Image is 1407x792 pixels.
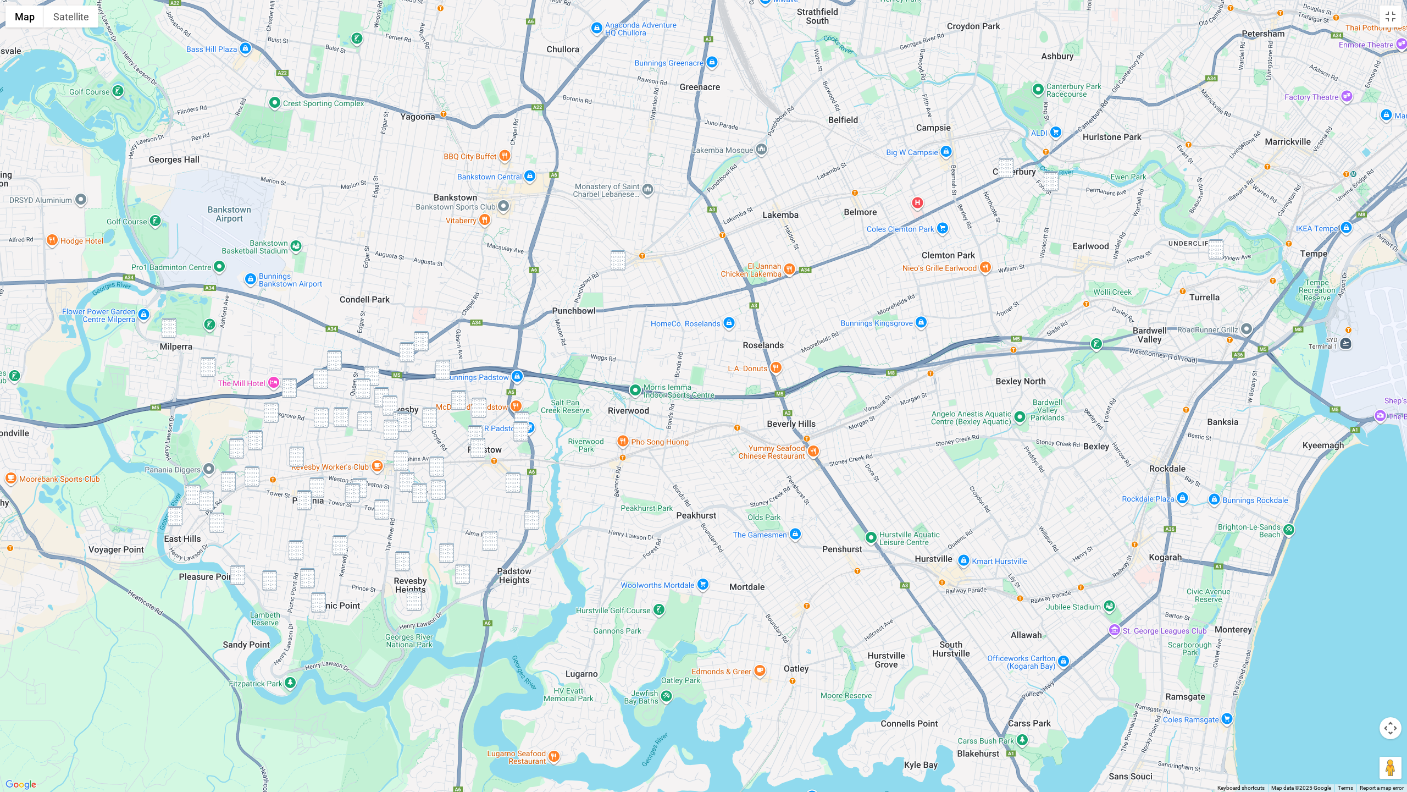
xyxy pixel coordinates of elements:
div: 62 Sherwood Street, REVESBY NSW 2212 [364,366,379,386]
div: 98 Carrington Street, REVESBY NSW 2212 [327,350,342,371]
div: 115 Arab Road, PADSTOW NSW 2211 [468,425,483,446]
div: 118 Tower Street, PANANIA NSW 2213 [309,477,324,498]
div: 9 Wilberforce Road, REVESBY NSW 2212 [397,412,412,432]
div: 26 Eastern Avenue, REVESBY NSW 2212 [352,478,367,498]
div: 27 Wall Avenue, PANANIA NSW 2213 [282,378,297,398]
div: 51 Chamberlain Road, PADSTOW NSW 2211 [483,531,497,551]
div: 13 Beaconsfield Street, REVESBY NSW 2212 [374,387,389,408]
div: 617A Henry Lawson Drive, EAST HILLS NSW 2213 [168,506,182,526]
div: 46a Kiora Street, PANANIA NSW 2213 [289,447,304,467]
div: 27A Morotai Road, REVESBY HEIGHTS NSW 2212 [395,551,410,571]
div: 102 Picnic Point Road, PANANIA NSW 2213 [289,540,303,560]
div: 43 Mc Girr Street, PADSTOW NSW 2211 [429,457,444,477]
div: 100 Ramsay Road, PICNIC POINT NSW 2213 [300,568,315,588]
div: 4 Park Road, EAST HILLS NSW 2213 [221,471,236,492]
div: 5 Delia Avenue, REVESBY NSW 2212 [384,420,398,440]
div: 37 Tracey Street, REVESBY NSW 2212 [313,369,328,389]
div: 29A Homelea Avenue, PANANIA NSW 2213 [229,438,244,459]
div: 1 Kelvin Parade, PICNIC POINT NSW 2213 [262,570,277,591]
div: 28 Eucalyptus Court, PICNIC POINT NSW 2213 [311,592,326,613]
div: 2 Isabella Street, REVESBY NSW 2212 [394,450,408,471]
div: 5 Knight Avenue, PANANIA NSW 2213 [248,430,263,450]
div: 4 Heindrich Avenue, PADSTOW NSW 2211 [470,438,485,458]
div: 1 The River Road, REVESBY NSW 2212 [400,342,414,362]
div: 2 Vega Street, REVESBY NSW 2212 [400,472,414,492]
div: 73 Burbank Avenue, PICNIC POINT NSW 2213 [230,565,245,585]
div: 12 Clair Crescent, PADSTOW HEIGHTS NSW 2211 [455,564,470,584]
div: 1 Adelaide Road, PADSTOW NSW 2211 [506,472,520,493]
div: 15 Archibald Street, PADSTOW NSW 2211 [451,390,466,410]
div: 20 Picnic Point Road, PANANIA NSW 2213 [297,490,312,510]
div: 42 Doyle Road, REVESBY NSW 2212 [422,408,437,428]
div: 10 Cheatle Street, EAST HILLS NSW 2213 [186,485,201,505]
div: 3 Paul Street, PANANIA NSW 2213 [333,535,347,555]
div: 23 Harcourt Avenue, EAST HILLS NSW 2213 [209,513,224,533]
div: 85 Bransgrove Road, REVESBY NSW 2212 [334,407,348,427]
div: 232 Tower Street, PANANIA NSW 2213 [245,466,259,487]
div: 9 Rowland Street, REVESBY NSW 2212 [374,499,389,520]
div: 4 Seeland Place, PADSTOW HEIGHTS NSW 2211 [439,543,454,563]
div: 874 Punchbowl Road, PUNCHBOWL NSW 2196 [611,250,625,271]
div: 42 Park Road, EAST HILLS NSW 2213 [199,491,214,511]
div: 3/109 The River Road, REVESBY NSW 2212 [393,411,408,431]
div: 7 Zonnebeke Crescent, MILPERRA NSW 2214 [201,357,215,377]
div: 53 Bransgrove Road, REVESBY NSW 2212 [357,411,372,431]
div: 31 Whittle Avenue, MILPERRA NSW 2214 [162,318,176,338]
div: 252 Canterbury Road, REVESBY NSW 2212 [414,331,429,351]
div: 12 Davies Road, PADSTOW NSW 2211 [514,411,529,432]
div: 3A Fewtrell Avenue, REVESBY HEIGHTS NSW 2212 [407,591,422,611]
div: 12A Dowding Street, PANANIA NSW 2213 [264,403,279,423]
div: 9A Carson Street, PANANIA NSW 2213 [314,408,329,428]
div: 85 Ely Street, REVESBY NSW 2212 [356,378,370,399]
div: 52C Tower Street, PANANIA NSW 2213 [345,483,360,503]
div: 21 Hydrae Street, REVESBY NSW 2212 [412,483,427,503]
div: 34 Louie Street, PADSTOW NSW 2211 [435,360,450,380]
div: 83 Victoria Street, REVESBY NSW 2212 [383,395,397,416]
div: 30 Werona Avenue, PADSTOW NSW 2211 [524,510,539,530]
div: 52 Banks Street, PADSTOW NSW 2211 [513,421,528,442]
div: 21A Newey Avenue, PADSTOW NSW 2211 [472,398,486,418]
div: 8 Virginius Street, PADSTOW NSW 2211 [431,480,446,500]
